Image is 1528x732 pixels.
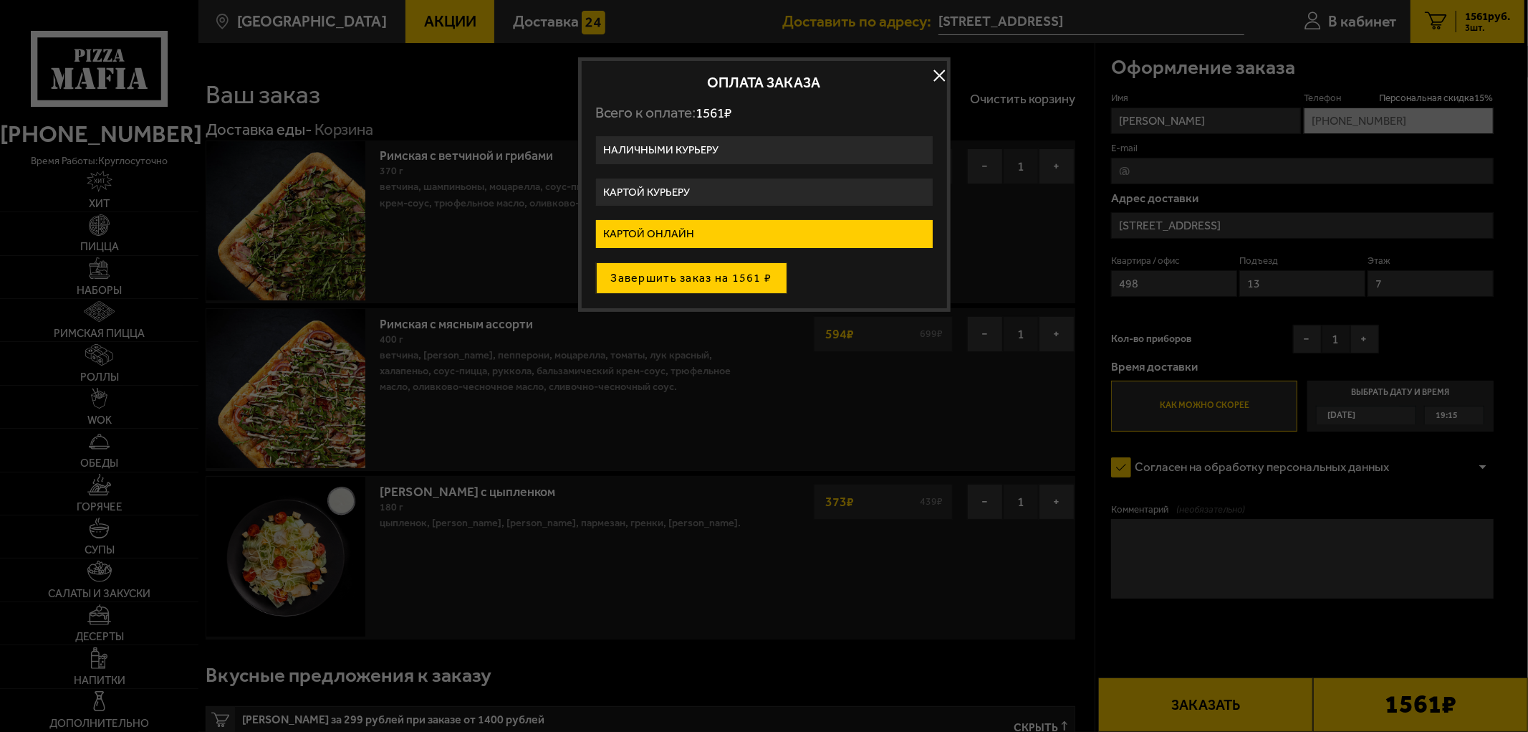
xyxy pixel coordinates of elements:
[596,75,933,90] h2: Оплата заказа
[596,262,787,294] button: Завершить заказ на 1561 ₽
[596,220,933,248] label: Картой онлайн
[596,179,933,206] label: Картой курьеру
[696,105,732,121] span: 1561 ₽
[596,104,933,122] p: Всего к оплате:
[596,136,933,164] label: Наличными курьеру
